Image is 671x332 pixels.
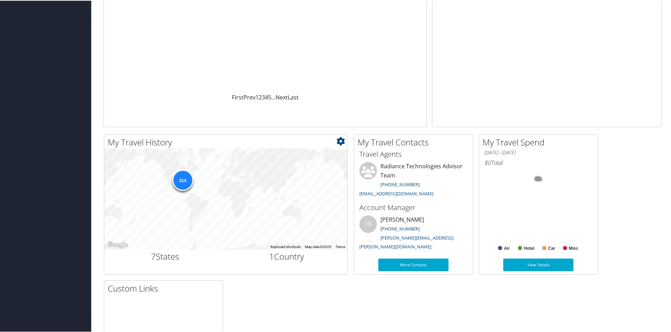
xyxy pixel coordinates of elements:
[524,245,534,250] text: Hotel
[108,282,223,294] h2: Custom Links
[172,169,193,190] div: 314
[359,215,377,232] div: VB
[378,258,449,271] a: More Contacts
[359,149,467,158] h3: Travel Agents
[380,225,420,231] a: [PHONE_NUMBER]
[503,258,573,271] a: View Details
[548,245,555,250] text: Car
[271,93,275,100] span: …
[108,136,347,148] h2: My Travel History
[356,215,471,252] li: [PERSON_NAME]
[356,161,471,199] li: Radiance Technologies Advisor Team
[359,234,453,249] a: [PERSON_NAME][EMAIL_ADDRESS][PERSON_NAME][DOMAIN_NAME]
[271,244,301,249] button: Keyboard shortcuts
[244,93,255,100] a: Prev
[484,158,491,166] span: $0
[483,136,598,148] h2: My Travel Spend
[305,244,331,248] span: Map data ©2025
[259,93,262,100] a: 2
[255,93,259,100] a: 1
[231,250,343,262] h2: Country
[268,93,271,100] a: 5
[358,136,473,148] h2: My Travel Contacts
[151,250,156,261] span: 7
[106,240,129,249] a: Open this area in Google Maps (opens a new window)
[232,93,244,100] a: First
[109,250,221,262] h2: States
[269,250,274,261] span: 1
[335,244,345,248] a: Terms (opens in new tab)
[106,240,129,249] img: Google
[288,93,299,100] a: Last
[484,149,592,155] h6: [DATE] - [DATE]
[265,93,268,100] a: 4
[359,190,433,196] a: [EMAIL_ADDRESS][DOMAIN_NAME]
[484,158,592,166] h6: Total
[359,202,467,212] h3: Account Manager
[262,93,265,100] a: 3
[569,245,578,250] text: Misc
[504,245,510,250] text: Air
[536,176,541,181] tspan: 0%
[380,181,420,187] a: [PHONE_NUMBER]
[275,93,288,100] a: Next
